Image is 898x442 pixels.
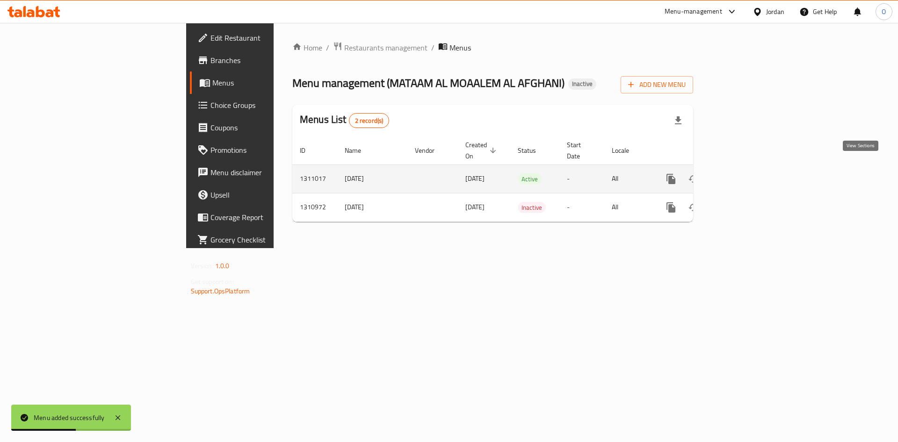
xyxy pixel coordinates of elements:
[300,113,389,128] h2: Menus List
[660,168,682,190] button: more
[882,7,886,17] span: O
[190,94,336,116] a: Choice Groups
[210,189,329,200] span: Upsell
[210,212,329,223] span: Coverage Report
[190,49,336,71] a: Branches
[465,172,485,185] span: [DATE]
[766,7,784,17] div: Jordan
[345,145,373,156] span: Name
[665,6,722,17] div: Menu-management
[660,196,682,219] button: more
[210,122,329,133] span: Coupons
[292,72,565,93] span: Menu management ( MATAAM AL MOAALEM AL AFGHANI )
[449,42,471,53] span: Menus
[518,145,548,156] span: Status
[567,139,593,162] span: Start Date
[190,161,336,184] a: Menu disclaimer
[190,184,336,206] a: Upsell
[210,234,329,245] span: Grocery Checklist
[349,116,389,125] span: 2 record(s)
[337,164,407,193] td: [DATE]
[465,139,499,162] span: Created On
[612,145,641,156] span: Locale
[210,100,329,111] span: Choice Groups
[415,145,447,156] span: Vendor
[210,167,329,178] span: Menu disclaimer
[210,32,329,43] span: Edit Restaurant
[34,413,105,423] div: Menu added successfully
[559,164,604,193] td: -
[190,228,336,251] a: Grocery Checklist
[465,201,485,213] span: [DATE]
[559,193,604,221] td: -
[190,206,336,228] a: Coverage Report
[190,27,336,49] a: Edit Restaurant
[604,193,652,221] td: All
[667,109,689,132] div: Export file
[190,139,336,161] a: Promotions
[568,80,596,88] span: Inactive
[292,136,757,222] table: enhanced table
[191,276,234,288] span: Get support on:
[518,174,542,185] span: Active
[190,71,336,94] a: Menus
[215,260,230,272] span: 1.0.0
[333,42,427,54] a: Restaurants management
[190,116,336,139] a: Coupons
[191,260,214,272] span: Version:
[191,285,250,297] a: Support.OpsPlatform
[682,196,705,219] button: Change Status
[431,42,435,53] li: /
[337,193,407,221] td: [DATE]
[518,202,546,213] div: Inactive
[682,168,705,190] button: Change Status
[212,77,329,88] span: Menus
[518,202,546,213] span: Inactive
[652,136,757,165] th: Actions
[344,42,427,53] span: Restaurants management
[292,42,693,54] nav: breadcrumb
[628,79,686,91] span: Add New Menu
[210,144,329,156] span: Promotions
[349,113,390,128] div: Total records count
[300,145,318,156] span: ID
[621,76,693,93] button: Add New Menu
[604,164,652,193] td: All
[210,55,329,66] span: Branches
